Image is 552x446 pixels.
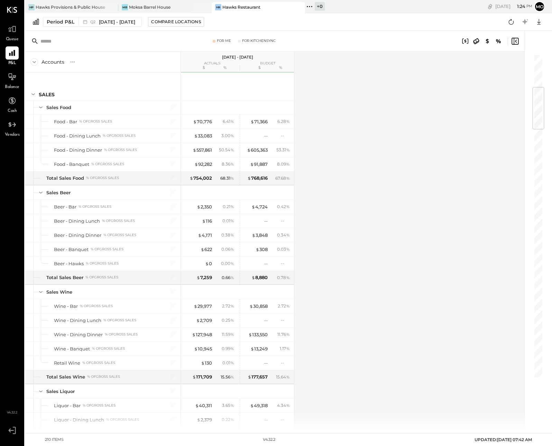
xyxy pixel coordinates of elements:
div: % of GROSS SALES [104,148,137,152]
span: Balance [5,84,19,90]
div: Retail Wine [54,360,80,366]
div: 0.99 [222,346,234,352]
span: % [230,133,234,138]
div: For KitchenSync [242,38,276,43]
span: % [286,303,290,309]
span: % [230,303,234,309]
span: % [286,246,290,252]
span: % [230,374,234,380]
div: Food - Banquet [54,161,89,168]
div: 2.72 [222,303,234,309]
div: -- [281,218,290,224]
div: % of GROSS SALES [103,233,136,238]
div: % of GROSS SALES [103,133,136,138]
div: [DATE] [495,3,532,10]
p: [DATE] - [DATE] [222,55,253,60]
span: % [286,161,290,167]
span: % [286,275,290,280]
span: % [286,232,290,238]
div: Wine - Dining Lunch [54,317,101,324]
span: $ [201,360,205,366]
span: $ [193,147,196,153]
div: % of GROSS SALES [86,261,119,266]
div: SALES [39,91,55,98]
div: Accounts [42,59,64,65]
div: 0.03 [277,246,290,252]
div: 0.01 [222,218,234,224]
span: % [230,402,234,408]
div: Total Sales Food [46,175,84,181]
a: P&L [0,46,24,66]
div: 91,887 [250,161,268,168]
div: % of GROSS SALES [79,119,112,124]
span: % [286,204,290,209]
div: % of GROSS SALES [86,176,119,180]
div: 11.59 [222,331,234,338]
span: $ [251,275,255,280]
div: % of GROSS SALES [80,304,113,309]
div: Hawks Restaurant [222,4,260,10]
div: 2,709 [196,317,212,324]
div: Beer - Banquet [54,246,89,253]
div: 40,311 [195,402,212,409]
span: $ [247,147,251,153]
div: 13,249 [250,346,268,352]
div: 6.41 [223,118,234,125]
div: Period P&L [47,18,74,25]
div: Liquor - Bar [54,402,81,409]
div: 0.42 [277,204,290,210]
span: [DATE] - [DATE] [99,19,135,25]
div: -- [264,317,268,324]
div: 11.76 [277,331,290,338]
div: 2,379 [197,417,212,423]
div: 68.31 [220,175,234,181]
span: $ [205,261,209,266]
span: $ [250,403,254,408]
div: 171,709 [192,374,212,380]
div: 7,259 [196,274,212,281]
div: Beer - Dining Lunch [54,218,100,224]
div: actuals [181,62,233,65]
div: 622 [201,246,212,253]
span: $ [250,346,254,351]
button: mo [534,1,545,12]
div: -- [281,360,290,366]
div: 8.36 [222,161,234,167]
div: Beer - Dining Dinner [54,232,101,239]
span: $ [192,374,196,380]
div: % of GROSS SALES [83,403,116,408]
div: Hawks Provisions & Public House [36,4,105,10]
div: 0.21 [223,204,234,210]
div: Beer - Hawks [54,260,84,267]
div: Food - Bar [54,118,77,125]
div: 6.28 [277,118,290,125]
div: HP [28,4,35,10]
span: % [286,402,290,408]
span: Vendors [5,132,20,138]
div: -- [264,133,268,139]
div: Moksa Barrel House [129,4,171,10]
div: -- [281,133,290,139]
div: 4.34 [277,402,290,409]
div: 53.31 [276,147,290,153]
span: $ [194,133,198,139]
span: $ [195,403,199,408]
div: budget [237,62,288,65]
div: Total Sales Beer [46,274,83,281]
div: 308 [256,246,268,253]
span: $ [194,303,197,309]
div: 127,948 [192,331,212,338]
div: % of GROSS SALES [79,204,111,209]
span: $ [192,332,196,337]
div: Wine - Banquet [54,346,90,352]
div: 8.09 [277,161,290,167]
div: % of GROSS SALES [102,218,135,223]
span: $ [202,218,206,224]
span: % [230,346,234,351]
button: Compare Locations [148,17,204,27]
span: $ [250,119,254,124]
div: Liquor - Dining Lunch [54,417,104,423]
span: Cash [8,108,17,114]
span: $ [196,318,200,323]
div: Total Sales Wine [46,374,85,380]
